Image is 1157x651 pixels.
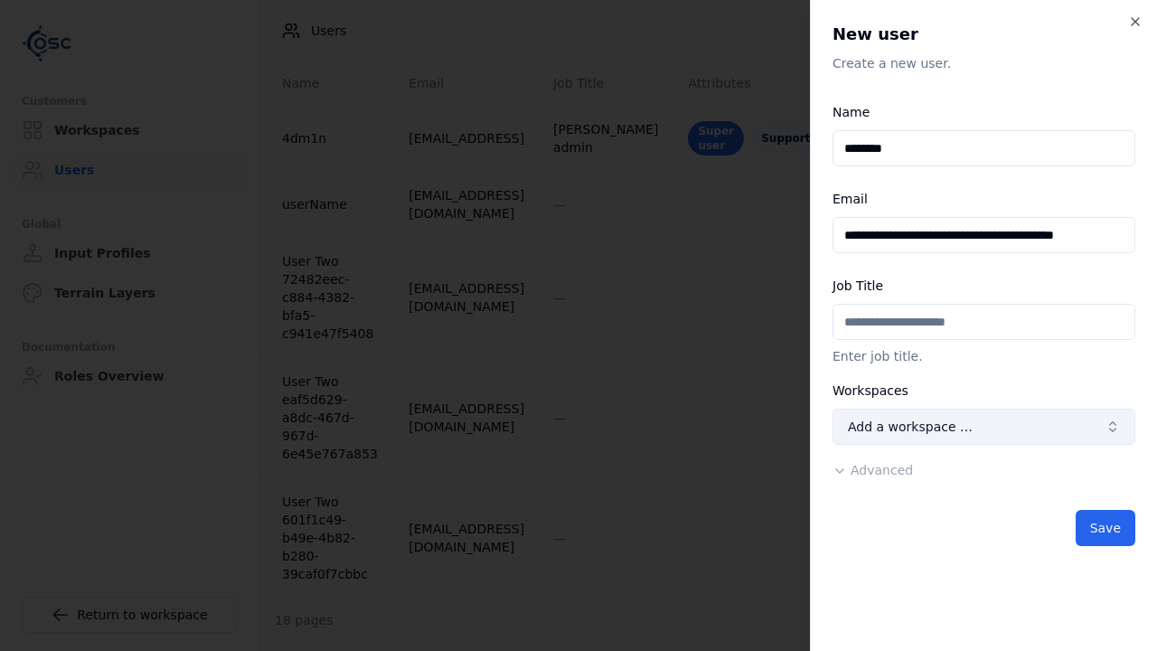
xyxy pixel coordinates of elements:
p: Enter job title. [832,347,1135,365]
p: Create a new user. [832,54,1135,72]
span: Add a workspace … [848,418,973,436]
button: Advanced [832,461,913,479]
label: Name [832,105,870,119]
label: Workspaces [832,383,908,398]
label: Email [832,192,868,206]
h2: New user [832,22,1135,47]
label: Job Title [832,278,883,293]
span: Advanced [851,463,913,477]
button: Save [1076,510,1135,546]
